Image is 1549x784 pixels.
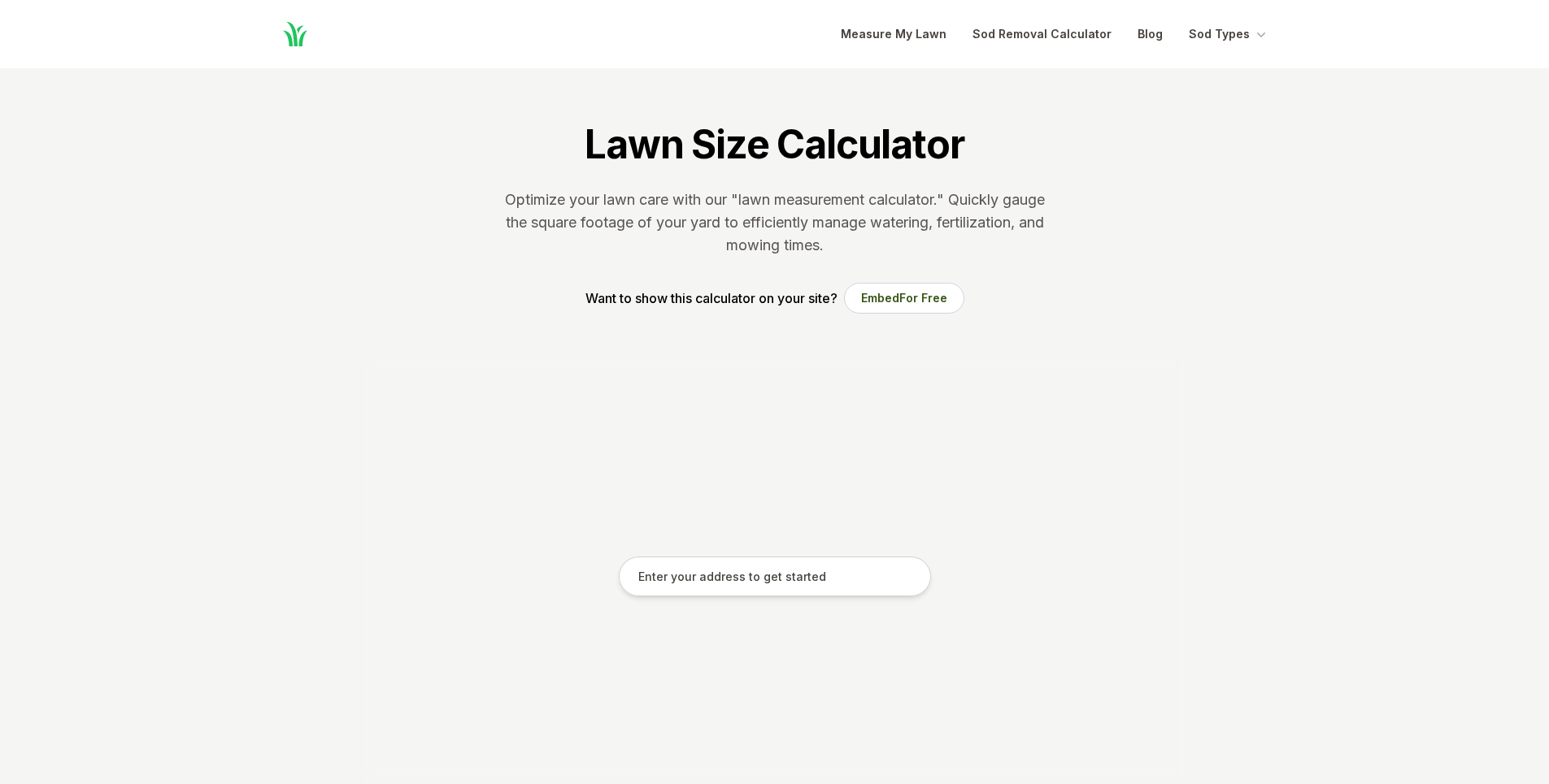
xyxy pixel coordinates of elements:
p: Optimize your lawn care with our "lawn measurement calculator." Quickly gauge the square footage ... [502,188,1048,257]
a: Sod Removal Calculator [972,24,1112,44]
p: Want to show this calculator on your site? [585,288,838,308]
a: Blog [1138,24,1163,44]
a: Measure My Lawn [841,24,946,44]
input: Enter your address to get started [619,557,931,597]
span: For Free [899,291,947,305]
button: EmbedFor Free [844,283,964,314]
button: Sod Types [1189,24,1269,44]
h1: Lawn Size Calculator [585,120,964,169]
